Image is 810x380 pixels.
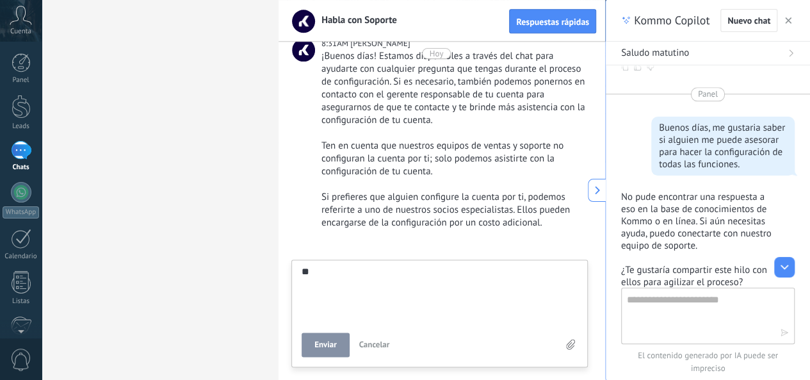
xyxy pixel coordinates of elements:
[509,9,596,33] button: Respuestas rápidas
[3,163,40,172] div: Chats
[659,122,787,170] div: Buenos días, me gustaria saber si alguien me puede asesorar para hacer la configuración de todas ...
[430,48,444,59] div: Hoy
[321,37,350,50] div: 8:31AM
[359,339,390,350] span: Cancelar
[621,264,779,288] p: ¿Te gustaría compartir este hilo con ellos para agilizar el proceso?
[314,14,397,26] span: Habla con Soporte
[321,50,585,127] div: ¡Buenos días! Estamos disponibles a través del chat para ayudarte con cualquier pregunta que teng...
[321,140,585,178] div: Ten en cuenta que nuestros equipos de ventas y soporte no configuran la cuenta por ti; solo podem...
[314,340,337,349] span: Enviar
[3,252,40,261] div: Calendario
[3,297,40,306] div: Listas
[354,333,395,357] button: Cancelar
[727,16,770,25] span: Nuevo chat
[350,38,410,49] span: Aldana D.
[516,17,589,26] span: Respuestas rápidas
[634,13,709,28] span: Kommo Copilot
[321,191,585,229] div: Si prefieres que alguien configure la cuenta por ti, podemos referirte a uno de nuestros socios e...
[3,206,39,219] div: WhatsApp
[3,122,40,131] div: Leads
[302,333,350,357] button: Enviar
[621,47,689,60] span: Saludo matutino
[621,349,795,375] span: El contenido generado por IA puede ser impreciso
[10,28,31,36] span: Cuenta
[621,191,779,252] p: No pude encontrar una respuesta a eso en la base de conocimientos de Kommo o en línea. Si aún nec...
[3,76,40,85] div: Panel
[606,42,810,65] button: Saludo matutino
[698,88,718,101] span: Panel
[720,9,777,32] button: Nuevo chat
